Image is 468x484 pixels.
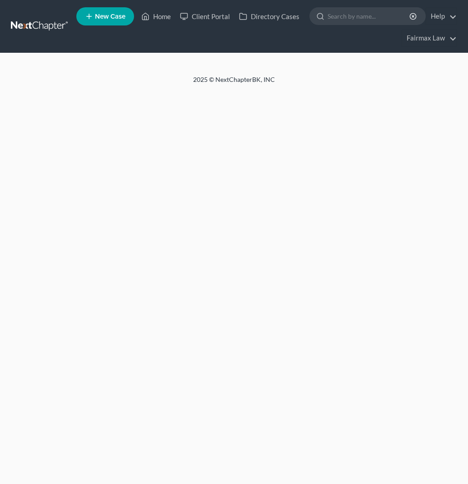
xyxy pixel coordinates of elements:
a: Help [426,8,457,25]
a: Client Portal [175,8,234,25]
a: Home [137,8,175,25]
input: Search by name... [328,8,411,25]
a: Directory Cases [234,8,304,25]
a: Fairmax Law [402,30,457,46]
span: New Case [95,13,125,20]
div: 2025 © NextChapterBK, INC [16,75,452,91]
